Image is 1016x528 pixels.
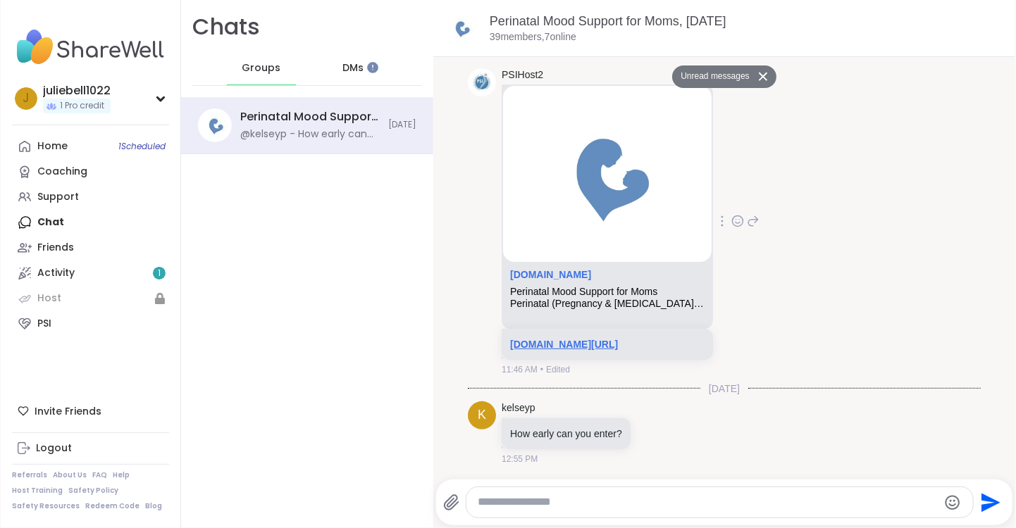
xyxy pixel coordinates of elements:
[12,23,169,72] img: ShareWell Nav Logo
[43,83,111,99] div: juliebell1022
[546,363,570,376] span: Edited
[12,501,80,511] a: Safety Resources
[36,441,72,455] div: Logout
[503,86,712,261] img: Perinatal Mood Support for Moms
[490,30,576,44] p: 39 members, 7 online
[37,165,87,179] div: Coaching
[145,501,162,511] a: Blog
[37,190,79,204] div: Support
[367,62,378,73] iframe: Spotlight
[342,61,364,75] span: DMs
[92,470,107,480] a: FAQ
[60,100,104,112] span: 1 Pro credit
[37,266,75,280] div: Activity
[468,68,496,96] img: https://sharewell-space-live.sfo3.digitaloceanspaces.com/user-generated/59b41db4-90de-4206-a750-c...
[12,184,169,210] a: Support
[37,317,51,331] div: PSI
[12,470,47,480] a: Referrals
[502,68,543,82] a: PSIHost2
[37,291,61,306] div: Host
[510,269,591,280] a: Attachment
[12,436,169,461] a: Logout
[700,382,748,396] span: [DATE]
[192,11,260,43] h1: Chats
[502,401,535,415] a: kelseyp
[510,339,618,350] a: [DOMAIN_NAME][URL]
[445,11,478,45] img: Perinatal Mood Support for Moms, Oct 09
[113,470,130,480] a: Help
[240,127,380,142] div: @kelseyp - How early can you enter?
[23,89,30,108] span: j
[12,235,169,260] a: Friends
[85,501,140,511] a: Redeem Code
[540,363,543,376] span: •
[12,159,169,184] a: Coaching
[240,109,380,125] div: Perinatal Mood Support for Moms, [DATE]
[158,268,161,279] span: 1
[672,65,753,88] button: Unread messages
[510,298,705,310] div: Perinatal (Pregnancy & [MEDICAL_DATA]) Mood Support for Moms. Our online groups help you connect ...
[502,453,538,465] span: 12:55 PM
[198,108,232,142] img: Perinatal Mood Support for Moms, Oct 09
[12,286,169,311] a: Host
[510,427,622,441] p: How early can you enter?
[12,398,169,424] div: Invite Friends
[12,134,169,159] a: Home1Scheduled
[118,141,166,152] span: 1 Scheduled
[12,311,169,337] a: PSI
[68,486,118,496] a: Safety Policy
[388,119,416,131] span: [DATE]
[37,139,68,153] div: Home
[478,495,938,510] textarea: Type your message
[53,470,87,480] a: About Us
[37,241,74,255] div: Friends
[478,406,486,425] span: k
[502,363,538,376] span: 11:46 AM
[944,494,961,511] button: Emoji picker
[490,14,726,28] a: Perinatal Mood Support for Moms, [DATE]
[510,286,705,298] div: Perinatal Mood Support for Moms
[242,61,280,75] span: Groups
[974,486,1005,518] button: Send
[12,260,169,286] a: Activity1
[12,486,63,496] a: Host Training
